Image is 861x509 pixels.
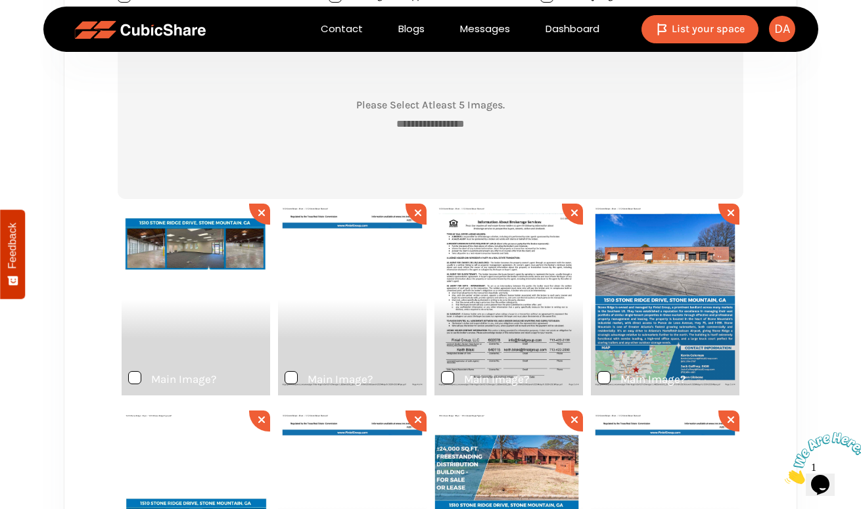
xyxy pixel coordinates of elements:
[381,22,442,37] a: Blogs
[780,427,861,489] iframe: chat widget
[641,15,758,43] a: List your space
[303,22,381,37] a: Contact
[442,22,528,37] a: Messages
[285,371,420,388] label: Main Image?
[128,371,264,388] label: Main Image?
[672,22,745,35] span: List your space
[655,22,669,36] img: flag-icon.png
[5,5,87,57] img: Chat attention grabber
[597,371,733,388] label: Main Image?
[5,5,11,16] span: 1
[528,22,617,37] a: Dashboard
[769,16,795,42] button: Da
[7,223,18,269] span: Feedback
[441,371,576,388] label: Main Image?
